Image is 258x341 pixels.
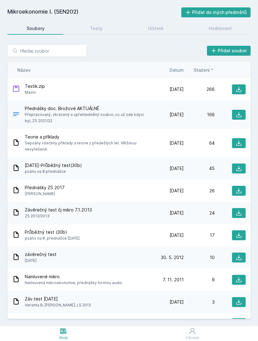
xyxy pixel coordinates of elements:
[12,110,20,119] div: .PDF
[209,25,232,32] div: Hodnocení
[181,7,251,17] button: Přidat do mých předmětů
[25,185,65,191] span: Přednášky ZS 2017
[170,112,184,118] span: [DATE]
[194,67,210,73] span: Stažení
[170,299,184,305] span: [DATE]
[184,86,215,92] div: 266
[25,229,80,235] span: Průběžný test (30b)
[12,85,20,94] div: ZIP
[25,191,65,197] span: [PERSON_NAME]
[25,274,122,280] span: Namluvené mikro
[170,188,184,194] span: [DATE]
[194,67,215,73] button: Stažení
[59,335,68,340] div: Study
[7,22,63,35] a: Soubory
[25,207,92,213] span: Závěrečný test čj mikro 7.1.2O13
[17,67,31,73] button: Název
[25,168,82,175] span: psáno na 8.přednášce
[71,22,121,35] a: Testy
[184,112,215,118] div: 166
[25,89,45,96] span: Maslo
[7,7,181,17] h2: Mikroekonomie I. (5EN202)
[90,25,102,32] div: Testy
[184,254,215,261] div: 10
[184,140,215,146] div: 64
[186,335,199,340] div: Uživatel
[25,140,150,152] span: Sepsány všechny příklady a teorie z předešlých let. Většinou nevyřešené.
[170,140,184,146] span: [DATE]
[184,232,215,238] div: 17
[184,210,215,216] div: 24
[25,105,150,112] span: Přednášky doc. Brožové AKTUÁLNĚ
[170,86,184,92] span: [DATE]
[25,296,91,302] span: Záv.test [DATE]
[25,162,82,168] span: [DATE]-Průběžný test(30b)
[25,235,80,241] span: psáno na 8. přednášce [DATE]
[27,25,45,32] div: Soubory
[170,210,184,216] span: [DATE]
[184,299,215,305] div: 3
[163,277,184,283] span: 7. 11. 2011
[25,112,150,124] span: Přepracovaný, zkrácený a zpřehledněný soubor, co už zde kdysi byl, ZS 2021/22
[25,251,57,258] span: závěrečný test
[170,67,184,73] button: Datum
[190,22,251,35] a: Hodnocení
[184,188,215,194] div: 26
[25,213,92,219] span: ZS 2012/2013
[170,165,184,172] span: [DATE]
[25,302,91,308] span: Varianta B, [PERSON_NAME], LS 2012
[161,254,184,261] span: 30. 5. 2012
[129,22,182,35] a: Učitelé
[184,165,215,172] div: 45
[184,277,215,283] div: 9
[7,45,87,57] input: Hledej soubor
[25,83,45,89] span: Testik.zip
[207,46,251,56] button: Přidat soubor
[25,280,122,286] span: Namluvená mikroekonomie, přednášky formou audio
[148,25,163,32] div: Učitelé
[25,258,57,264] span: [DATE]
[170,232,184,238] span: [DATE]
[25,134,150,140] span: Teorie a příklady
